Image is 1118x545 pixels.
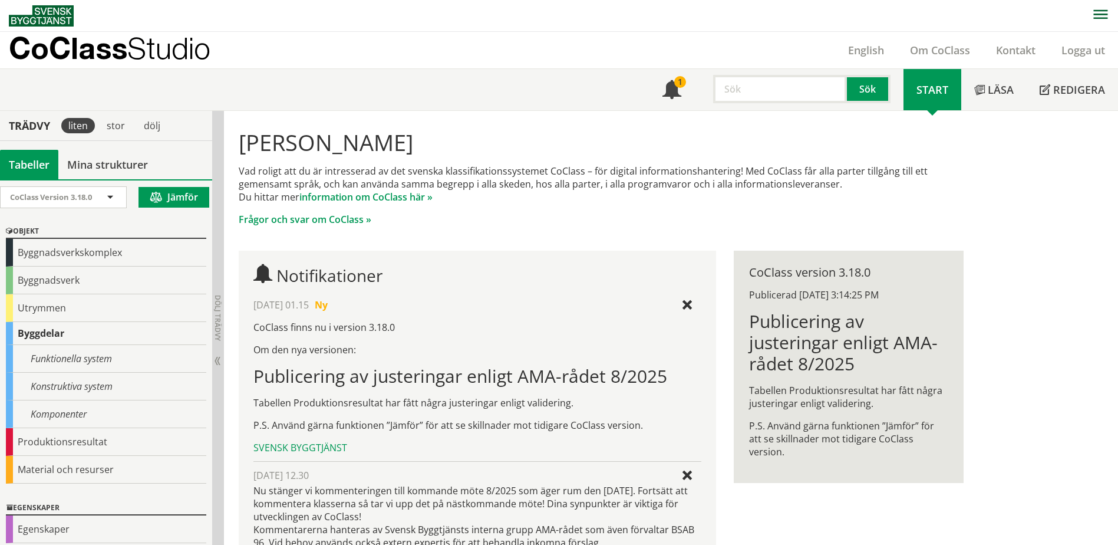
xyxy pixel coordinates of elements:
p: CoClass [9,41,210,55]
img: Svensk Byggtjänst [9,5,74,27]
div: Byggdelar [6,322,206,345]
button: Sök [847,75,891,103]
div: Byggnadsverk [6,267,206,294]
a: English [835,43,897,57]
div: Objekt [6,225,206,239]
span: CoClass Version 3.18.0 [10,192,92,202]
span: Dölj trädvy [213,295,223,341]
a: Start [903,69,961,110]
div: stor [100,118,132,133]
div: 1 [674,76,686,88]
a: 1 [649,69,694,110]
div: Byggnadsverkskomplex [6,239,206,267]
p: Vad roligt att du är intresserad av det svenska klassifikationssystemet CoClass – för digital inf... [239,165,963,203]
a: Om CoClass [897,43,983,57]
span: Start [916,83,948,97]
div: Funktionella system [6,345,206,373]
h1: Publicering av justeringar enligt AMA-rådet 8/2025 [253,366,701,387]
a: Läsa [961,69,1027,110]
span: Notifikationer [276,264,382,287]
p: Tabellen Produktionsresultat har fått några justeringar enligt validering. [749,384,948,410]
button: Jämför [138,187,209,208]
div: Publicerad [DATE] 3:14:25 PM [749,288,948,301]
div: CoClass version 3.18.0 [749,266,948,279]
div: Material och resurser [6,456,206,484]
p: Om den nya versionen: [253,343,701,356]
div: Utrymmen [6,294,206,322]
p: CoClass finns nu i version 3.18.0 [253,321,701,334]
a: Mina strukturer [58,150,157,179]
input: Sök [713,75,847,103]
a: Redigera [1027,69,1118,110]
span: Ny [315,298,328,311]
span: Läsa [988,83,1014,97]
div: Produktionsresultat [6,428,206,456]
span: [DATE] 01.15 [253,298,309,311]
a: Frågor och svar om CoClass » [239,213,371,226]
div: Trädvy [2,119,57,132]
div: liten [61,118,95,133]
div: Svensk Byggtjänst [253,441,701,454]
a: CoClassStudio [9,32,236,68]
div: dölj [137,118,167,133]
p: Tabellen Produktionsresultat har fått några justeringar enligt validering. [253,396,701,409]
h1: [PERSON_NAME] [239,129,963,155]
div: Konstruktiva system [6,373,206,400]
a: information om CoClass här » [299,191,433,203]
p: P.S. Använd gärna funktionen ”Jämför” för att se skillnader mot tidigare CoClass version. [749,419,948,458]
span: [DATE] 12.30 [253,469,309,482]
div: Egenskaper [6,501,206,516]
div: Egenskaper [6,516,206,543]
a: Logga ut [1048,43,1118,57]
h1: Publicering av justeringar enligt AMA-rådet 8/2025 [749,311,948,375]
p: P.S. Använd gärna funktionen ”Jämför” för att se skillnader mot tidigare CoClass version. [253,419,701,432]
span: Notifikationer [662,81,681,100]
span: Redigera [1053,83,1105,97]
span: Studio [127,31,210,65]
div: Komponenter [6,400,206,428]
a: Kontakt [983,43,1048,57]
